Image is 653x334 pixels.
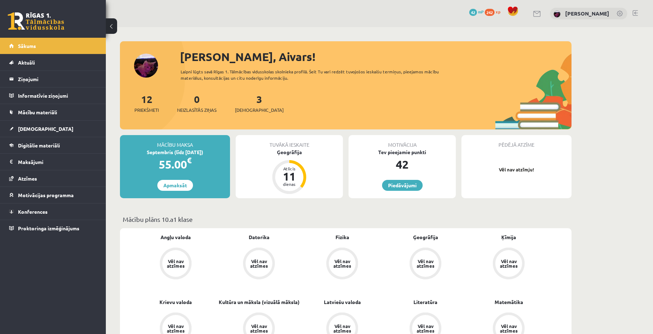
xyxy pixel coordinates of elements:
[467,248,550,281] a: Vēl nav atzīmes
[565,10,609,17] a: [PERSON_NAME]
[478,9,484,14] span: mP
[416,324,435,333] div: Vēl nav atzīmes
[9,121,97,137] a: [DEMOGRAPHIC_DATA]
[166,324,186,333] div: Vēl nav atzīmes
[279,171,300,182] div: 11
[236,148,343,195] a: Ģeogrāfija Atlicis 11 dienas
[187,155,192,165] span: €
[499,259,519,268] div: Vēl nav atzīmes
[485,9,504,14] a: 242 xp
[332,324,352,333] div: Vēl nav atzīmes
[349,156,456,173] div: 42
[332,259,352,268] div: Vēl nav atzīmes
[9,220,97,236] a: Proktoringa izmēģinājums
[469,9,477,16] span: 42
[499,324,519,333] div: Vēl nav atzīmes
[279,166,300,171] div: Atlicis
[349,148,456,156] div: Tev pieejamie punkti
[134,93,159,114] a: 12Priekšmeti
[554,11,561,18] img: Aivars Brālis
[181,68,452,81] div: Laipni lūgts savā Rīgas 1. Tālmācības vidusskolas skolnieka profilā. Šeit Tu vari redzēt tuvojošo...
[180,48,572,65] div: [PERSON_NAME], Aivars!
[134,107,159,114] span: Priekšmeti
[8,12,64,30] a: Rīgas 1. Tālmācības vidusskola
[18,109,57,115] span: Mācību materiāli
[177,107,217,114] span: Neizlasītās ziņas
[501,233,516,241] a: Ķīmija
[120,156,230,173] div: 55.00
[9,54,97,71] a: Aktuāli
[120,148,230,156] div: Septembris (līdz [DATE])
[159,298,192,306] a: Krievu valoda
[236,148,343,156] div: Ģeogrāfija
[249,259,269,268] div: Vēl nav atzīmes
[384,248,467,281] a: Vēl nav atzīmes
[157,180,193,191] a: Apmaksāt
[301,248,384,281] a: Vēl nav atzīmes
[9,71,97,87] a: Ziņojumi
[18,154,97,170] legend: Maksājumi
[9,137,97,153] a: Digitālie materiāli
[161,233,191,241] a: Angļu valoda
[335,233,349,241] a: Fizika
[465,166,568,173] p: Vēl nav atzīmju!
[18,208,48,215] span: Konferences
[495,298,523,306] a: Matemātika
[219,298,300,306] a: Kultūra un māksla (vizuālā māksla)
[9,104,97,120] a: Mācību materiāli
[166,259,186,268] div: Vēl nav atzīmes
[413,233,438,241] a: Ģeogrāfija
[485,9,495,16] span: 242
[9,154,97,170] a: Maksājumi
[235,107,284,114] span: [DEMOGRAPHIC_DATA]
[9,170,97,187] a: Atzīmes
[382,180,423,191] a: Piedāvājumi
[217,248,301,281] a: Vēl nav atzīmes
[134,248,217,281] a: Vēl nav atzīmes
[9,204,97,220] a: Konferences
[9,87,97,104] a: Informatīvie ziņojumi
[349,135,456,148] div: Motivācija
[123,214,569,224] p: Mācību plāns 10.a1 klase
[18,142,60,148] span: Digitālie materiāli
[9,38,97,54] a: Sākums
[18,87,97,104] legend: Informatīvie ziņojumi
[120,135,230,148] div: Mācību maksa
[249,324,269,333] div: Vēl nav atzīmes
[9,187,97,203] a: Motivācijas programma
[279,182,300,186] div: dienas
[18,71,97,87] legend: Ziņojumi
[416,259,435,268] div: Vēl nav atzīmes
[18,59,35,66] span: Aktuāli
[18,126,73,132] span: [DEMOGRAPHIC_DATA]
[249,233,270,241] a: Datorika
[496,9,500,14] span: xp
[18,225,79,231] span: Proktoringa izmēģinājums
[18,43,36,49] span: Sākums
[461,135,572,148] div: Pēdējā atzīme
[236,135,343,148] div: Tuvākā ieskaite
[177,93,217,114] a: 0Neizlasītās ziņas
[235,93,284,114] a: 3[DEMOGRAPHIC_DATA]
[18,192,74,198] span: Motivācijas programma
[413,298,437,306] a: Literatūra
[469,9,484,14] a: 42 mP
[324,298,361,306] a: Latviešu valoda
[18,175,37,182] span: Atzīmes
